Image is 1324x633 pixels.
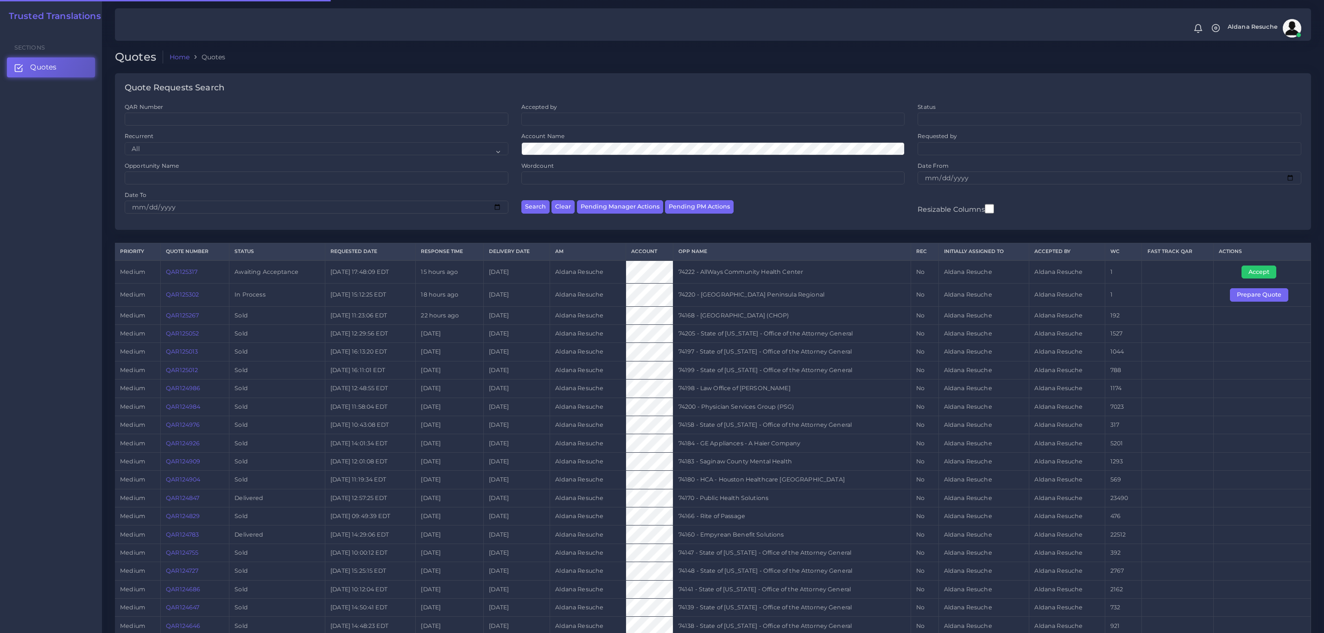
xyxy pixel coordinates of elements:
td: 2767 [1105,562,1142,580]
td: Aldana Resuche [1029,343,1105,361]
label: Wordcount [521,162,554,170]
td: 317 [1105,416,1142,434]
td: No [911,507,939,525]
td: [DATE] [416,507,484,525]
td: Sold [229,471,325,489]
td: No [911,489,939,507]
td: [DATE] [484,306,550,324]
td: Aldana Resuche [1029,361,1105,379]
a: QAR125302 [166,291,199,298]
td: 74168 - [GEOGRAPHIC_DATA] (CHOP) [673,306,911,324]
td: [DATE] [416,398,484,416]
td: No [911,324,939,342]
a: Quotes [7,57,95,77]
td: Aldana Resuche [938,361,1029,379]
th: Accepted by [1029,243,1105,260]
td: Aldana Resuche [1029,434,1105,452]
td: [DATE] [484,471,550,489]
span: medium [120,549,145,556]
td: 15 hours ago [416,260,484,284]
td: 23490 [1105,489,1142,507]
td: Sold [229,580,325,598]
td: Aldana Resuche [550,398,626,416]
a: QAR124976 [166,421,200,428]
td: Aldana Resuche [550,544,626,562]
a: QAR125012 [166,367,198,373]
th: Initially Assigned to [938,243,1029,260]
td: [DATE] [416,324,484,342]
td: [DATE] [416,471,484,489]
td: Aldana Resuche [938,580,1029,598]
td: [DATE] [484,562,550,580]
span: medium [120,604,145,611]
label: Requested by [918,132,957,140]
td: Aldana Resuche [938,471,1029,489]
td: Aldana Resuche [1029,452,1105,470]
td: 1 [1105,284,1142,306]
td: [DATE] [484,489,550,507]
td: 74197 - State of [US_STATE] - Office of the Attorney General [673,343,911,361]
td: Aldana Resuche [1029,544,1105,562]
td: [DATE] [416,380,484,398]
a: QAR124847 [166,494,199,501]
td: [DATE] [484,343,550,361]
td: [DATE] 11:23:06 EDT [325,306,415,324]
span: medium [120,403,145,410]
td: Sold [229,343,325,361]
td: 392 [1105,544,1142,562]
td: Aldana Resuche [550,525,626,544]
td: Aldana Resuche [938,306,1029,324]
td: Aldana Resuche [1029,562,1105,580]
a: QAR124727 [166,567,198,574]
td: Aldana Resuche [1029,580,1105,598]
td: Aldana Resuche [938,562,1029,580]
td: [DATE] 12:57:25 EDT [325,489,415,507]
td: 74220 - [GEOGRAPHIC_DATA] Peninsula Regional [673,284,911,306]
td: Aldana Resuche [1029,380,1105,398]
td: Aldana Resuche [938,434,1029,452]
li: Quotes [190,52,225,62]
td: Aldana Resuche [938,380,1029,398]
a: QAR125013 [166,348,198,355]
td: Aldana Resuche [1029,507,1105,525]
td: No [911,260,939,284]
td: [DATE] 17:48:09 EDT [325,260,415,284]
td: Aldana Resuche [550,489,626,507]
td: No [911,361,939,379]
td: Aldana Resuche [550,416,626,434]
td: Aldana Resuche [550,562,626,580]
th: AM [550,243,626,260]
td: [DATE] 16:11:01 EDT [325,361,415,379]
td: [DATE] [416,544,484,562]
th: Account [626,243,673,260]
label: Status [918,103,936,111]
td: Aldana Resuche [550,452,626,470]
td: Aldana Resuche [1029,284,1105,306]
td: Aldana Resuche [550,380,626,398]
td: 74166 - Rite of Passage [673,507,911,525]
td: [DATE] 12:29:56 EDT [325,324,415,342]
a: QAR124904 [166,476,200,483]
td: [DATE] [484,599,550,617]
span: medium [120,622,145,629]
a: Accept [1242,268,1283,275]
td: [DATE] [416,562,484,580]
span: medium [120,440,145,447]
td: 5201 [1105,434,1142,452]
button: Clear [551,200,575,214]
td: [DATE] [484,434,550,452]
span: Sections [14,44,45,51]
td: In Process [229,284,325,306]
td: Aldana Resuche [550,260,626,284]
td: Aldana Resuche [938,489,1029,507]
a: Home [170,52,190,62]
td: [DATE] [484,416,550,434]
td: Aldana Resuche [1029,324,1105,342]
td: No [911,525,939,544]
td: Delivered [229,489,325,507]
td: Aldana Resuche [938,452,1029,470]
td: Sold [229,398,325,416]
span: medium [120,385,145,392]
td: No [911,471,939,489]
label: Date To [125,191,146,199]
